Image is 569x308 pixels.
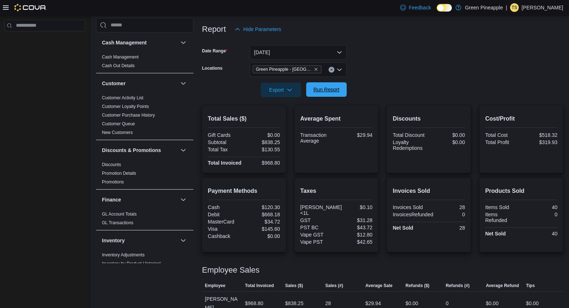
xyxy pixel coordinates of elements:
div: $668.18 [245,212,280,217]
p: Green Pineapple [465,3,503,12]
div: Total Cost [485,132,520,138]
div: $0.00 [526,299,539,308]
div: 28 [325,299,331,308]
div: $968.80 [245,299,264,308]
div: 28 [430,225,465,231]
div: $29.94 [338,132,372,138]
strong: Net Sold [485,231,506,237]
h3: Inventory [102,237,125,244]
span: Hide Parameters [243,26,281,33]
div: $838.25 [285,299,304,308]
div: Finance [96,210,193,230]
a: Promotion Details [102,171,136,176]
div: Vape PST [300,239,335,245]
button: Hide Parameters [232,22,284,36]
button: Inventory [179,236,188,245]
div: 40 [523,204,557,210]
div: Cash Management [96,53,193,73]
div: [PERSON_NAME] <1L [300,204,342,216]
span: Cash Out Details [102,63,135,69]
div: Gift Cards [208,132,243,138]
div: Discounts & Promotions [96,160,193,189]
p: [PERSON_NAME] [522,3,563,12]
span: Run Report [313,86,339,93]
div: Vape GST [300,232,335,238]
div: $29.94 [365,299,381,308]
span: Total Invoiced [245,283,274,289]
div: $145.60 [245,226,280,232]
a: Inventory Adjustments [102,252,145,257]
h3: Report [202,25,226,34]
span: Refunds (#) [446,283,470,289]
h2: Products Sold [485,187,557,195]
a: Customer Activity List [102,95,144,100]
div: $120.30 [245,204,280,210]
div: $319.93 [523,139,557,145]
div: $31.28 [338,217,372,223]
span: Employee [205,283,226,289]
h2: Discounts [393,114,465,123]
span: Feedback [409,4,431,11]
p: | [506,3,507,12]
img: Cova [14,4,47,11]
button: Open list of options [337,67,342,73]
span: Green Pineapple - Warfield [253,65,321,73]
h3: Customer [102,80,125,87]
div: $34.72 [245,219,280,225]
button: Remove Green Pineapple - Warfield from selection in this group [314,67,318,71]
div: Items Refunded [485,212,520,223]
a: Customer Loyalty Points [102,104,149,109]
span: Customer Activity List [102,95,144,101]
h3: Finance [102,196,121,203]
button: Inventory [102,237,177,244]
div: $0.00 [406,299,418,308]
div: $130.55 [245,147,280,152]
button: Export [261,83,301,97]
button: Finance [179,195,188,204]
span: TS [512,3,517,12]
div: $0.00 [486,299,499,308]
button: Run Report [306,82,347,97]
div: $0.10 [345,204,373,210]
div: 0 [436,212,465,217]
span: Sales ($) [285,283,303,289]
div: 0 [523,212,557,217]
h2: Payment Methods [208,187,280,195]
h2: Cost/Profit [485,114,557,123]
h3: Discounts & Promotions [102,147,161,154]
div: Total Tax [208,147,243,152]
span: Refunds ($) [406,283,429,289]
div: Visa [208,226,243,232]
a: GL Transactions [102,220,133,225]
a: GL Account Totals [102,212,137,217]
div: $12.80 [338,232,372,238]
div: PST BC [300,225,335,230]
label: Date Range [202,48,228,54]
h3: Employee Sales [202,266,260,274]
span: Inventory Adjustments [102,252,145,258]
div: 40 [523,231,557,237]
div: Total Profit [485,139,520,145]
button: Cash Management [179,38,188,47]
h2: Invoices Sold [393,187,465,195]
span: GL Account Totals [102,211,137,217]
div: Cash [208,204,243,210]
span: New Customers [102,130,133,135]
h2: Taxes [300,187,373,195]
a: Cash Out Details [102,63,135,68]
div: $968.80 [245,160,280,166]
span: Green Pineapple - [GEOGRAPHIC_DATA] [256,66,312,73]
h2: Total Sales ($) [208,114,280,123]
div: $42.65 [338,239,372,245]
div: 0 [446,299,449,308]
button: Cash Management [102,39,177,46]
div: $518.32 [523,132,557,138]
button: Customer [102,80,177,87]
span: Customer Queue [102,121,135,127]
div: Items Sold [485,204,520,210]
div: $0.00 [245,132,280,138]
button: Customer [179,79,188,88]
nav: Complex example [4,33,85,50]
